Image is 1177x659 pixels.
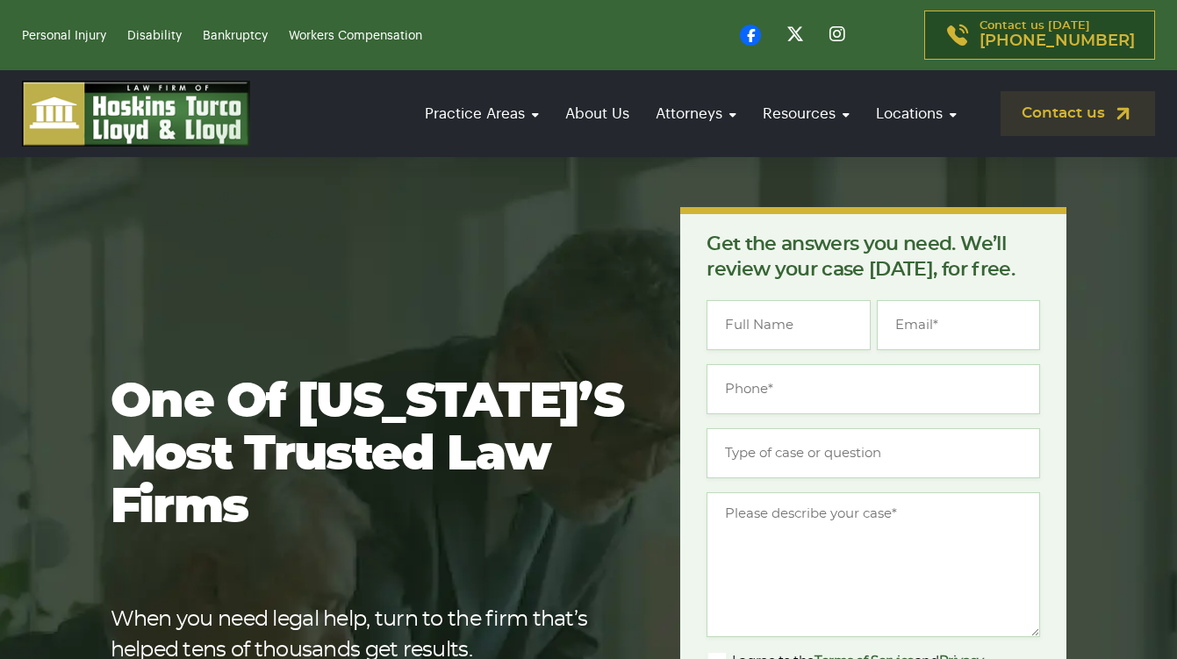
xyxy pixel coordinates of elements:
h1: One of [US_STATE]’s most trusted law firms [111,376,625,534]
input: Type of case or question [707,428,1040,478]
a: Personal Injury [22,30,106,42]
input: Full Name [707,300,870,350]
a: About Us [556,89,638,139]
input: Email* [877,300,1040,350]
a: Resources [754,89,858,139]
input: Phone* [707,364,1040,414]
a: Contact us [1001,91,1155,136]
a: Workers Compensation [289,30,422,42]
a: Bankruptcy [203,30,268,42]
p: Contact us [DATE] [980,20,1135,50]
a: Contact us [DATE][PHONE_NUMBER] [924,11,1155,60]
a: Disability [127,30,182,42]
p: Get the answers you need. We’ll review your case [DATE], for free. [707,232,1040,283]
span: [PHONE_NUMBER] [980,32,1135,50]
a: Attorneys [647,89,745,139]
img: logo [22,81,250,147]
a: Practice Areas [416,89,548,139]
a: Locations [867,89,965,139]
